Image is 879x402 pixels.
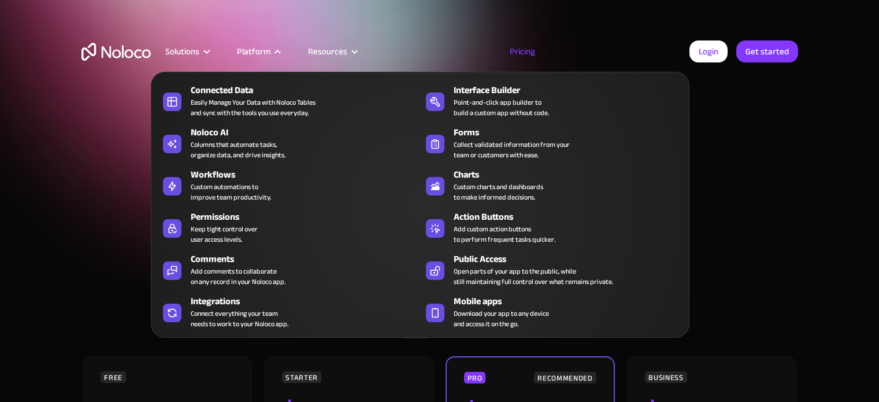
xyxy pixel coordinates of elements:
[151,44,222,59] div: Solutions
[157,123,420,163] a: Noloco AIColumns that automate tasks,organize data, and drive insights.
[157,292,420,331] a: IntegrationsConnect everything your teamneeds to work to your Noloco app.
[151,56,689,338] nav: Platform
[454,294,688,308] div: Mobile apps
[464,372,485,383] div: PRO
[454,83,688,97] div: Interface Builder
[454,308,549,329] span: Download your app to any device and access it on the go.
[689,40,728,62] a: Login
[420,81,683,120] a: Interface BuilderPoint-and-click app builder tobuild a custom app without code.
[191,252,425,266] div: Comments
[157,165,420,205] a: WorkflowsCustom automations toimprove team productivity.
[101,371,126,383] div: FREE
[420,208,683,247] a: Action ButtonsAdd custom action buttonsto perform frequent tasks quicker.
[736,40,798,62] a: Get started
[237,44,270,59] div: Platform
[191,266,285,287] div: Add comments to collaborate on any record in your Noloco app.
[432,322,481,340] div: Yearly
[420,123,683,163] a: FormsCollect validated information from yourteam or customers with ease.
[454,224,555,245] div: Add custom action buttons to perform frequent tasks quicker.
[454,139,570,160] div: Collect validated information from your team or customers with ease.
[81,43,151,61] a: home
[191,126,425,139] div: Noloco AI
[534,372,596,383] div: RECOMMENDED
[165,44,199,59] div: Solutions
[282,371,321,383] div: STARTER
[495,44,550,59] a: Pricing
[340,322,398,340] div: Monthly
[454,266,613,287] div: Open parts of your app to the public, while still maintaining full control over what remains priv...
[191,308,288,329] div: Connect everything your team needs to work to your Noloco app.
[191,294,425,308] div: Integrations
[191,182,271,202] div: Custom automations to improve team productivity.
[454,210,688,224] div: Action Buttons
[191,168,425,182] div: Workflows
[308,44,347,59] div: Resources
[81,121,798,156] h1: A plan for organizations of all sizes
[191,83,425,97] div: Connected Data
[454,97,549,118] div: Point-and-click app builder to build a custom app without code.
[454,126,688,139] div: Forms
[294,44,370,59] div: Resources
[157,81,420,120] a: Connected DataEasily Manage Your Data with Noloco Tablesand sync with the tools you use everyday.
[157,208,420,247] a: PermissionsKeep tight control overuser access levels.
[191,210,425,224] div: Permissions
[222,44,294,59] div: Platform
[191,139,285,160] div: Columns that automate tasks, organize data, and drive insights.
[420,165,683,205] a: ChartsCustom charts and dashboardsto make informed decisions.
[420,250,683,289] a: Public AccessOpen parts of your app to the public, whilestill maintaining full control over what ...
[157,250,420,289] a: CommentsAdd comments to collaborateon any record in your Noloco app.
[191,224,258,245] div: Keep tight control over user access levels.
[454,168,688,182] div: Charts
[420,292,683,331] a: Mobile appsDownload your app to any deviceand access it on the go.
[191,97,316,118] div: Easily Manage Your Data with Noloco Tables and sync with the tools you use everyday.
[454,252,688,266] div: Public Access
[645,371,687,383] div: BUSINESS
[454,182,543,202] div: Custom charts and dashboards to make informed decisions.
